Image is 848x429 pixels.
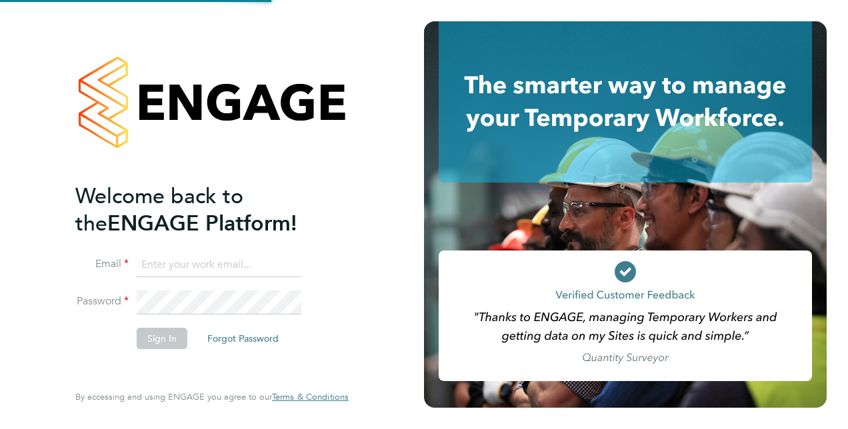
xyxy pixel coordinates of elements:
[75,183,243,236] span: Welcome back to the
[75,391,349,402] span: By accessing and using ENGAGE you agree to our
[137,328,187,349] button: Sign In
[272,391,349,402] span: Terms & Conditions
[272,392,349,402] a: Terms & Conditions
[197,328,289,349] button: Forgot Password
[75,294,129,308] label: Password
[75,257,129,271] label: Email
[75,183,335,237] h2: ENGAGE Platform!
[137,253,301,277] input: Enter your work email...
